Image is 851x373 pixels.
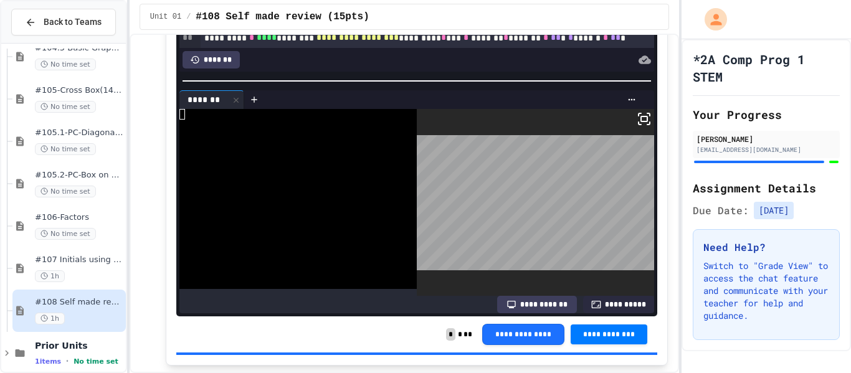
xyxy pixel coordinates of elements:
span: #104.5-Basic Graphics Review [35,43,123,54]
span: Due Date: [693,203,749,218]
span: No time set [35,59,96,70]
span: No time set [74,357,118,366]
span: #105.2-PC-Box on Box [35,170,123,181]
span: #105-Cross Box(14pts) [35,85,123,96]
span: [DATE] [754,202,794,219]
h1: *2A Comp Prog 1 STEM [693,50,840,85]
span: #108 Self made review (15pts) [35,297,123,308]
span: No time set [35,143,96,155]
div: [EMAIL_ADDRESS][DOMAIN_NAME] [696,145,836,154]
span: Unit 01 [150,12,181,22]
span: No time set [35,186,96,197]
span: No time set [35,228,96,240]
span: #105.1-PC-Diagonal line [35,128,123,138]
div: My Account [692,5,730,34]
span: 1 items [35,357,61,366]
span: / [186,12,191,22]
span: Prior Units [35,340,123,351]
span: #108 Self made review (15pts) [196,9,369,24]
h3: Need Help? [703,240,829,255]
span: 1h [35,270,65,282]
span: No time set [35,101,96,113]
p: Switch to "Grade View" to access the chat feature and communicate with your teacher for help and ... [703,260,829,322]
span: #107 Initials using shapes [35,255,123,265]
button: Back to Teams [11,9,116,35]
span: Back to Teams [44,16,102,29]
span: • [66,356,69,366]
span: 1h [35,313,65,324]
h2: Assignment Details [693,179,840,197]
div: [PERSON_NAME] [696,133,836,144]
h2: Your Progress [693,106,840,123]
span: #106-Factors [35,212,123,223]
